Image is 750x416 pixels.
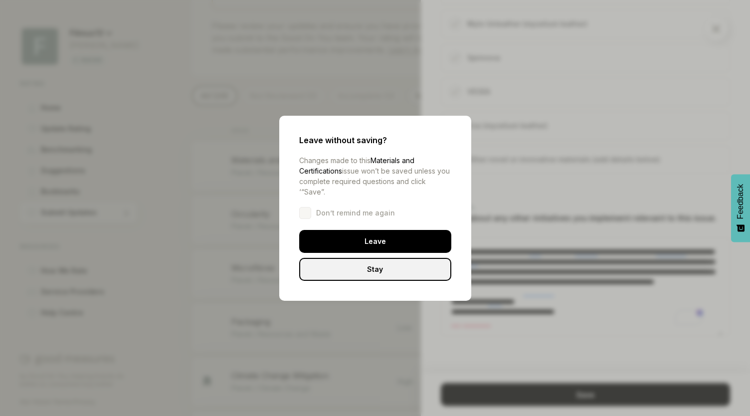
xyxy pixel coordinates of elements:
[299,230,451,253] div: Leave
[299,156,450,196] span: Changes made to this issue won’t be saved unless you complete required questions and click ‘“Save”.
[299,156,414,175] span: Materials and Certifications
[316,208,395,218] span: Don’t remind me again
[299,136,451,145] div: Leave without saving?
[736,184,745,219] span: Feedback
[731,174,750,242] button: Feedback - Show survey
[299,258,451,281] div: Stay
